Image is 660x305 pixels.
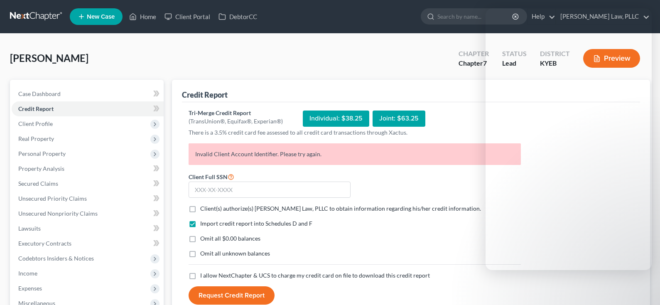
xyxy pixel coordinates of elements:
a: Case Dashboard [12,86,164,101]
span: Credit Report [18,105,54,112]
span: Unsecured Nonpriority Claims [18,210,98,217]
span: Secured Claims [18,180,58,187]
span: Import credit report into Schedules D and F [200,220,312,227]
span: Property Analysis [18,165,64,172]
p: Invalid Client Account Identifier. Please try again. [189,143,521,165]
iframe: Intercom live chat [632,277,652,297]
a: Property Analysis [12,161,164,176]
span: Case Dashboard [18,90,61,97]
a: Credit Report [12,101,164,116]
span: Expenses [18,285,42,292]
span: Income [18,270,37,277]
a: Lawsuits [12,221,164,236]
a: Executory Contracts [12,236,164,251]
span: Client Full SSN [189,173,228,180]
input: Search by name... [437,9,513,24]
a: Client Portal [160,9,214,24]
div: Individual: $38.25 [303,111,369,127]
a: Unsecured Nonpriority Claims [12,206,164,221]
div: Credit Report [182,90,228,100]
iframe: Intercom live chat [486,8,652,270]
input: XXX-XX-XXXX [189,182,351,198]
span: Lawsuits [18,225,41,232]
p: There is a 3.5% credit card fee assessed to all credit card transactions through Xactus. [189,128,521,137]
a: DebtorCC [214,9,261,24]
span: Executory Contracts [18,240,71,247]
div: Joint: $63.25 [373,111,425,127]
a: Home [125,9,160,24]
button: Request Credit Report [189,286,275,305]
span: Personal Property [18,150,66,157]
div: Chapter [459,49,489,59]
a: Unsecured Priority Claims [12,191,164,206]
span: Omit all $0.00 balances [200,235,260,242]
a: Secured Claims [12,176,164,191]
span: [PERSON_NAME] [10,52,88,64]
span: I allow NextChapter & UCS to charge my credit card on file to download this credit report [200,272,430,279]
span: Real Property [18,135,54,142]
div: Chapter [459,59,489,68]
div: (TransUnion®, Equifax®, Experian®) [189,117,283,125]
span: Unsecured Priority Claims [18,195,87,202]
span: 7 [483,59,487,67]
div: Tri-Merge Credit Report [189,109,283,117]
span: Client(s) authorize(s) [PERSON_NAME] Law, PLLC to obtain information regarding his/her credit inf... [200,205,481,212]
span: Codebtors Insiders & Notices [18,255,94,262]
span: New Case [87,14,115,20]
span: Omit all unknown balances [200,250,270,257]
span: Client Profile [18,120,53,127]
